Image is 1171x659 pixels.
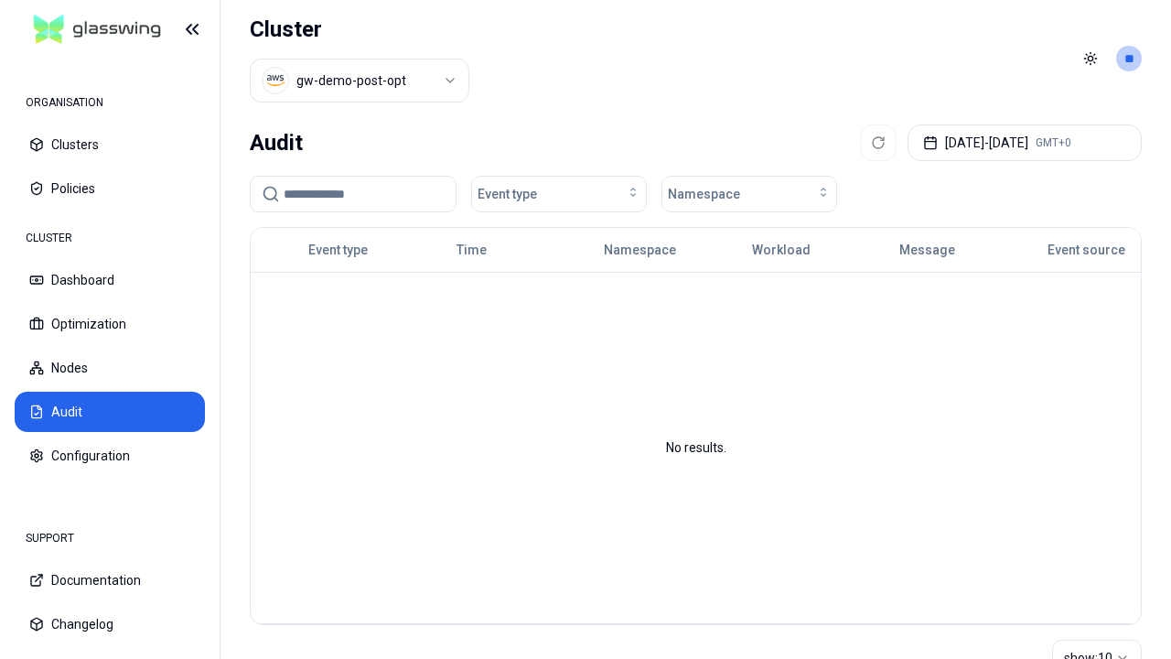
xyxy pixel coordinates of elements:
[296,71,406,90] div: gw-demo-post-opt
[250,15,469,44] h1: Cluster
[908,124,1142,161] button: [DATE]-[DATE]GMT+0
[899,232,955,268] button: Message
[27,8,168,51] img: GlassWing
[250,59,469,103] button: Select a value
[15,560,205,600] button: Documentation
[1047,232,1125,268] button: Event source
[661,176,837,212] button: Namespace
[15,520,205,556] div: SUPPORT
[604,232,676,268] button: Namespace
[15,604,205,644] button: Changelog
[250,124,303,161] div: Audit
[15,392,205,432] button: Audit
[15,260,205,300] button: Dashboard
[15,436,205,476] button: Configuration
[457,232,487,268] button: Time
[15,348,205,388] button: Nodes
[15,84,205,121] div: ORGANISATION
[15,304,205,344] button: Optimization
[15,168,205,209] button: Policies
[15,124,205,165] button: Clusters
[478,185,537,203] span: Event type
[668,185,740,203] span: Namespace
[471,176,647,212] button: Event type
[15,220,205,256] div: CLUSTER
[752,232,811,268] button: Workload
[266,71,285,90] img: aws
[308,232,368,268] button: Event type
[1036,135,1071,150] span: GMT+0
[251,272,1141,623] td: No results.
